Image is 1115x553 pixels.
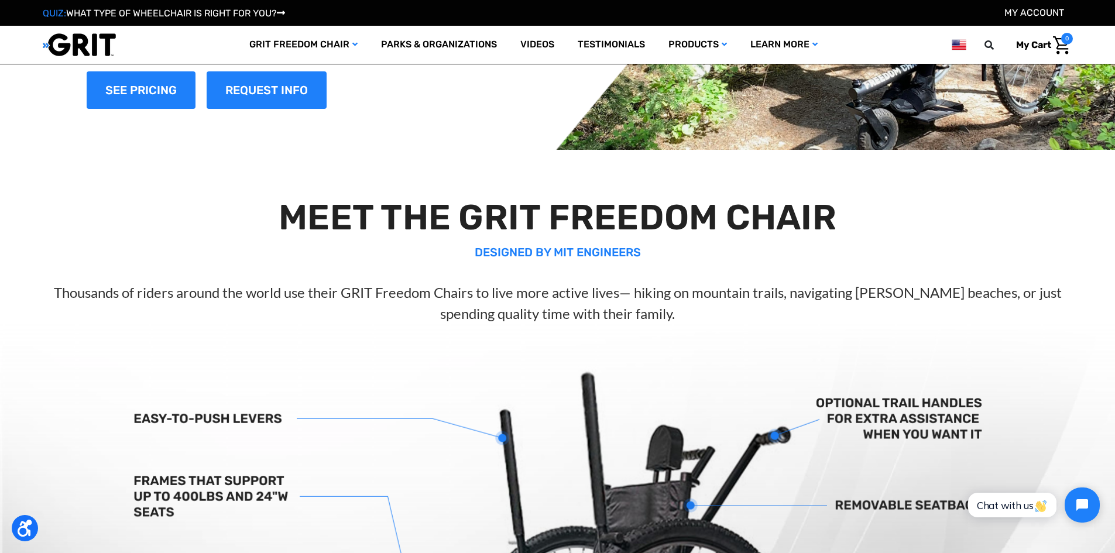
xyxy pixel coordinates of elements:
input: Search [990,33,1007,57]
p: Thousands of riders around the world use their GRIT Freedom Chairs to live more active lives— hik... [28,282,1087,324]
a: QUIZ:WHAT TYPE OF WHEELCHAIR IS RIGHT FOR YOU? [43,8,285,19]
a: Products [657,26,739,64]
p: DESIGNED BY MIT ENGINEERS [28,243,1087,261]
a: Account [1004,7,1064,18]
a: Learn More [739,26,829,64]
a: Parks & Organizations [369,26,509,64]
a: Shop Now [87,71,195,109]
img: Cart [1053,36,1070,54]
a: GRIT Freedom Chair [238,26,369,64]
h2: MEET THE GRIT FREEDOM CHAIR [28,197,1087,239]
span: QUIZ: [43,8,66,19]
a: Testimonials [566,26,657,64]
a: Videos [509,26,566,64]
span: 0 [1061,33,1073,44]
a: Cart with 0 items [1007,33,1073,57]
a: Slide number 1, Request Information [207,71,327,109]
span: My Cart [1016,39,1051,50]
img: us.png [952,37,966,52]
img: GRIT All-Terrain Wheelchair and Mobility Equipment [43,33,116,57]
iframe: Tidio Chat [955,478,1110,533]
